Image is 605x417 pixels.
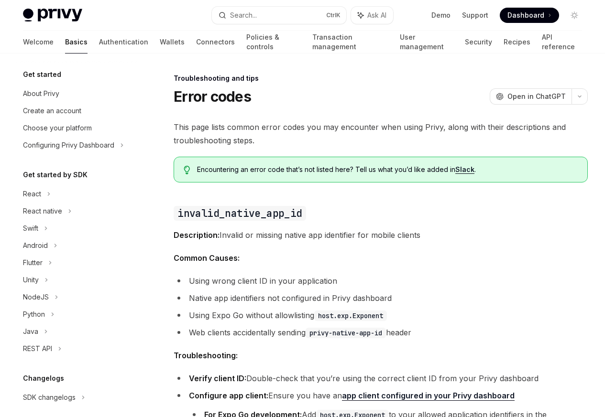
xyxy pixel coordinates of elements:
[99,31,148,53] a: Authentication
[15,102,138,119] a: Create an account
[542,31,582,53] a: API reference
[23,9,82,22] img: light logo
[23,373,64,384] h5: Changelogs
[500,8,559,23] a: Dashboard
[174,372,588,385] li: Double-check that you’re using the correct client ID from your Privy dashboard
[23,122,92,134] div: Choose your platform
[490,88,572,105] button: Open in ChatGPT
[431,11,451,20] a: Demo
[160,31,185,53] a: Wallets
[342,391,515,401] a: app client configured in your Privy dashboard
[23,291,49,303] div: NodeJS
[23,392,76,403] div: SDK changelogs
[174,351,238,360] strong: Troubleshooting:
[197,165,578,174] span: Encountering an error code that’s not listed here? Tell us what you’d like added in .
[174,253,240,263] strong: Common Causes:
[189,391,268,400] strong: Configure app client:
[174,74,588,83] div: Troubleshooting and tips
[174,228,588,242] span: Invalid or missing native app identifier for mobile clients
[314,310,387,321] code: host.exp.Exponent
[23,169,88,181] h5: Get started by SDK
[230,10,257,21] div: Search...
[189,374,246,383] strong: Verify client ID:
[351,7,393,24] button: Ask AI
[23,326,38,337] div: Java
[246,31,301,53] a: Policies & controls
[23,69,61,80] h5: Get started
[507,11,544,20] span: Dashboard
[23,88,59,99] div: About Privy
[174,309,588,322] li: Using Expo Go without allowlisting
[507,92,566,101] span: Open in ChatGPT
[504,31,530,53] a: Recipes
[15,119,138,137] a: Choose your platform
[23,205,62,217] div: React native
[65,31,88,53] a: Basics
[23,343,52,354] div: REST API
[23,31,54,53] a: Welcome
[15,85,138,102] a: About Privy
[462,11,488,20] a: Support
[184,166,190,174] svg: Tip
[174,206,306,221] code: invalid_native_app_id
[367,11,386,20] span: Ask AI
[174,291,588,305] li: Native app identifiers not configured in Privy dashboard
[455,165,474,174] a: Slack
[23,223,38,234] div: Swift
[174,274,588,288] li: Using wrong client ID in your application
[23,257,43,268] div: Flutter
[400,31,454,53] a: User management
[23,240,48,251] div: Android
[23,274,39,286] div: Unity
[196,31,235,53] a: Connectors
[212,7,346,24] button: Search...CtrlK
[306,328,386,338] code: privy-native-app-id
[312,31,388,53] a: Transaction management
[174,120,588,147] span: This page lists common error codes you may encounter when using Privy, along with their descripti...
[174,230,220,240] strong: Description:
[23,188,41,200] div: React
[465,31,492,53] a: Security
[174,326,588,339] li: Web clients accidentally sending header
[567,8,582,23] button: Toggle dark mode
[23,309,45,320] div: Python
[326,11,341,19] span: Ctrl K
[23,105,81,117] div: Create an account
[174,88,251,105] h1: Error codes
[23,139,114,151] div: Configuring Privy Dashboard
